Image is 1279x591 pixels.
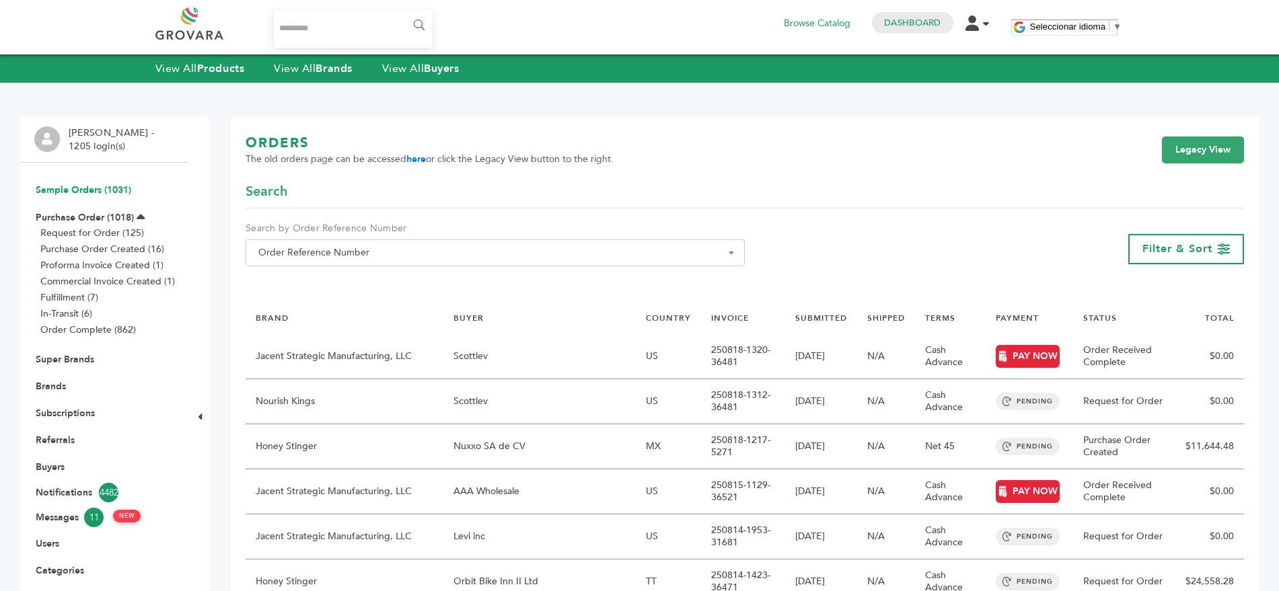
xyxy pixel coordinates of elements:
[246,469,443,514] td: Jacent Strategic Manufacturing, LLC
[36,380,66,393] a: Brands
[701,424,785,469] td: 250818-1217-5271
[857,514,915,559] td: N/A
[36,508,173,527] a: Messages11 NEW
[884,17,941,29] a: Dashboard
[443,469,636,514] td: AAA Wholesale
[996,345,1060,368] a: PAY NOW
[406,153,426,165] a: here
[996,313,1039,323] a: PAYMENT
[382,61,460,76] a: View AllBuyers
[915,424,986,469] td: Net 45
[784,16,850,31] a: Browse Catalog
[785,334,857,379] td: [DATE]
[636,514,701,559] td: US
[36,461,65,473] a: Buyers
[915,334,986,379] td: Cash Advance
[915,469,986,514] td: Cash Advance
[34,126,60,152] img: profile.png
[246,424,443,469] td: Honey Stinger
[40,259,163,272] a: Proforma Invoice Created (1)
[84,508,104,527] span: 11
[1142,241,1212,256] span: Filter & Sort
[1175,424,1244,469] td: $11,644.48
[246,334,443,379] td: Jacent Strategic Manufacturing, LLC
[443,334,636,379] td: Scottlev
[1030,22,1106,32] span: Seleccionar idioma
[701,514,785,559] td: 250814-1953-31681
[36,564,84,577] a: Categories
[40,275,175,288] a: Commercial Invoice Created (1)
[785,379,857,424] td: [DATE]
[274,61,353,76] a: View AllBrands
[40,323,136,336] a: Order Complete (862)
[40,291,98,304] a: Fulfillment (7)
[453,313,484,323] a: BUYER
[996,528,1060,545] span: PENDING
[996,480,1060,503] a: PAY NOW
[1175,514,1244,559] td: $0.00
[867,313,905,323] a: SHIPPED
[1162,136,1244,163] a: Legacy View
[274,10,433,48] input: Search...
[246,514,443,559] td: Jacent Strategic Manufacturing, LLC
[1175,379,1244,424] td: $0.00
[1073,514,1175,559] td: Request for Order
[36,353,94,366] a: Super Brands
[857,379,915,424] td: N/A
[1073,334,1175,379] td: Order Received Complete
[636,424,701,469] td: MX
[636,334,701,379] td: US
[36,434,75,446] a: Referrals
[857,424,915,469] td: N/A
[36,211,134,224] a: Purchase Order (1018)
[915,379,986,424] td: Cash Advance
[253,243,737,262] span: Order Reference Number
[646,313,691,323] a: COUNTRY
[1030,22,1122,32] a: Seleccionar idioma​
[40,243,164,255] a: Purchase Order Created (16)
[636,469,701,514] td: US
[1073,469,1175,514] td: Order Received Complete
[246,222,745,235] label: Search by Order Reference Number
[443,514,636,559] td: Levi inc
[69,126,157,153] li: [PERSON_NAME] - 1205 login(s)
[246,153,614,166] span: The old orders page can be accessed or click the Legacy View button to the right.
[197,61,244,76] strong: Products
[36,537,59,550] a: Users
[1073,379,1175,424] td: Request for Order
[246,182,287,201] span: Search
[785,469,857,514] td: [DATE]
[636,379,701,424] td: US
[1175,334,1244,379] td: $0.00
[40,307,92,320] a: In-Transit (6)
[1205,313,1234,323] a: TOTAL
[246,379,443,424] td: Nourish Kings
[1113,22,1122,32] span: ▼
[1175,469,1244,514] td: $0.00
[711,313,749,323] a: INVOICE
[857,469,915,514] td: N/A
[246,134,614,153] h1: ORDERS
[443,424,636,469] td: Nuxxo SA de CV
[155,61,245,76] a: View AllProducts
[996,393,1060,410] span: PENDING
[701,469,785,514] td: 250815-1129-36521
[785,424,857,469] td: [DATE]
[996,573,1060,590] span: PENDING
[99,483,118,502] span: 4482
[424,61,459,76] strong: Buyers
[915,514,986,559] td: Cash Advance
[701,379,785,424] td: 250818-1312-36481
[40,227,144,239] a: Request for Order (125)
[443,379,636,424] td: Scottlev
[1073,424,1175,469] td: Purchase Order Created
[1083,313,1117,323] a: STATUS
[256,313,289,323] a: BRAND
[36,184,131,196] a: Sample Orders (1031)
[113,510,141,522] span: NEW
[785,514,857,559] td: [DATE]
[316,61,352,76] strong: Brands
[701,334,785,379] td: 250818-1320-36481
[857,334,915,379] td: N/A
